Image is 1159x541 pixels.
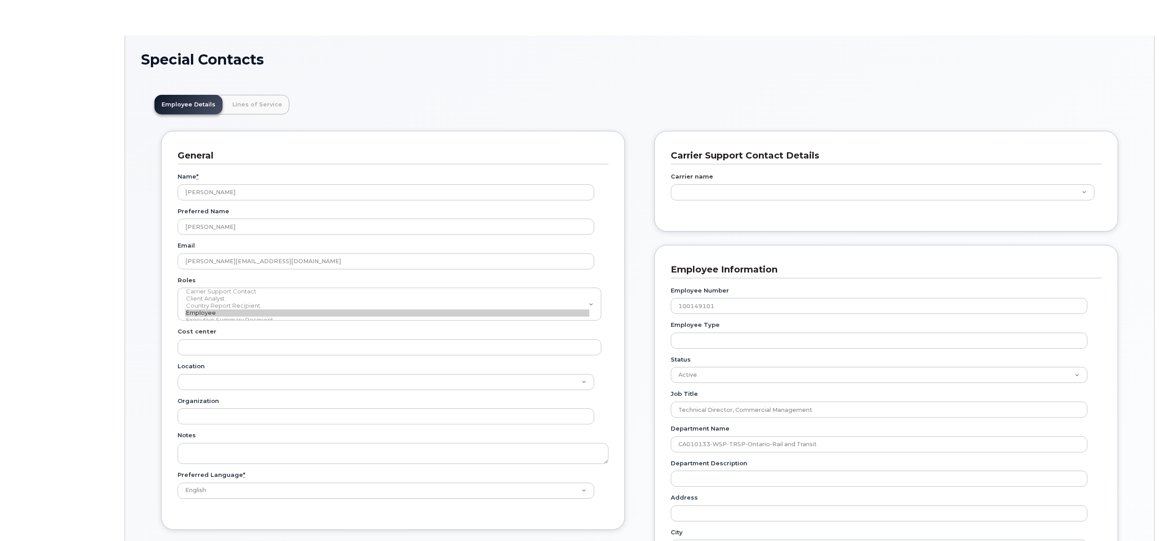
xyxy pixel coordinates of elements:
[185,302,589,309] option: Country Report Recipient
[671,493,698,502] label: Address
[671,424,729,433] label: Department Name
[185,317,589,324] option: Executive Summary Recipient
[178,207,229,216] label: Preferred Name
[178,276,196,285] label: Roles
[178,431,196,439] label: Notes
[671,172,713,181] label: Carrier name
[196,173,199,180] abbr: required
[671,286,729,295] label: Employee Number
[671,459,747,468] label: Department Description
[178,172,199,181] label: Name
[141,52,1138,67] h1: Special Contacts
[178,150,602,162] h3: General
[671,321,720,329] label: Employee Type
[185,288,589,295] option: Carrier Support Contact
[178,362,205,370] label: Location
[671,355,691,364] label: Status
[671,390,698,398] label: Job Title
[671,264,1095,276] h3: Employee Information
[671,150,1095,162] h3: Carrier Support Contact Details
[154,95,223,114] a: Employee Details
[178,327,216,336] label: Cost center
[185,309,589,317] option: Employee
[185,295,589,302] option: Client Analyst
[243,471,245,478] abbr: required
[671,528,683,537] label: City
[178,471,245,479] label: Preferred Language
[178,241,195,250] label: Email
[178,397,219,405] label: Organization
[225,95,289,114] a: Lines of Service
